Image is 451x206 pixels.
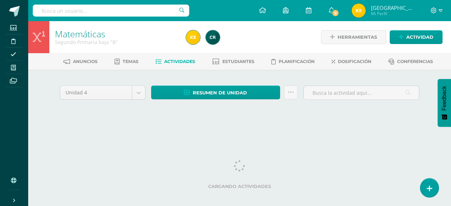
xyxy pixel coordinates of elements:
[388,56,433,67] a: Conferencias
[279,59,315,64] span: Planificación
[321,30,386,44] a: Herramientas
[164,59,195,64] span: Actividades
[352,4,366,18] img: cac69b3a1053a0e96759db03ee3b121c.png
[151,86,280,99] a: Resumen de unidad
[123,59,138,64] span: Temas
[55,29,178,39] h1: Matemáticas
[73,59,98,64] span: Anuncios
[332,9,339,17] span: 9
[406,31,433,44] span: Actividad
[206,30,220,44] img: 19436fc6d9716341a8510cf58c6830a2.png
[186,30,200,44] img: cac69b3a1053a0e96759db03ee3b121c.png
[66,86,126,99] span: Unidad 4
[438,79,451,127] button: Feedback - Mostrar encuesta
[212,56,254,67] a: Estudiantes
[33,5,189,17] input: Busca un usuario...
[304,86,419,100] input: Busca la actividad aquí...
[115,56,138,67] a: Temas
[371,11,413,17] span: Mi Perfil
[63,56,98,67] a: Anuncios
[60,86,145,99] a: Unidad 4
[338,31,377,44] span: Herramientas
[338,59,371,64] span: Dosificación
[55,39,178,45] div: Segundo Primaria baja 'B'
[397,59,433,64] span: Conferencias
[441,86,447,111] span: Feedback
[222,59,254,64] span: Estudiantes
[332,56,371,67] a: Dosificación
[155,56,195,67] a: Actividades
[271,56,315,67] a: Planificación
[193,86,247,99] span: Resumen de unidad
[371,4,413,11] span: [GEOGRAPHIC_DATA]
[55,28,105,40] a: Matemáticas
[60,184,419,189] label: Cargando actividades
[390,30,443,44] a: Actividad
